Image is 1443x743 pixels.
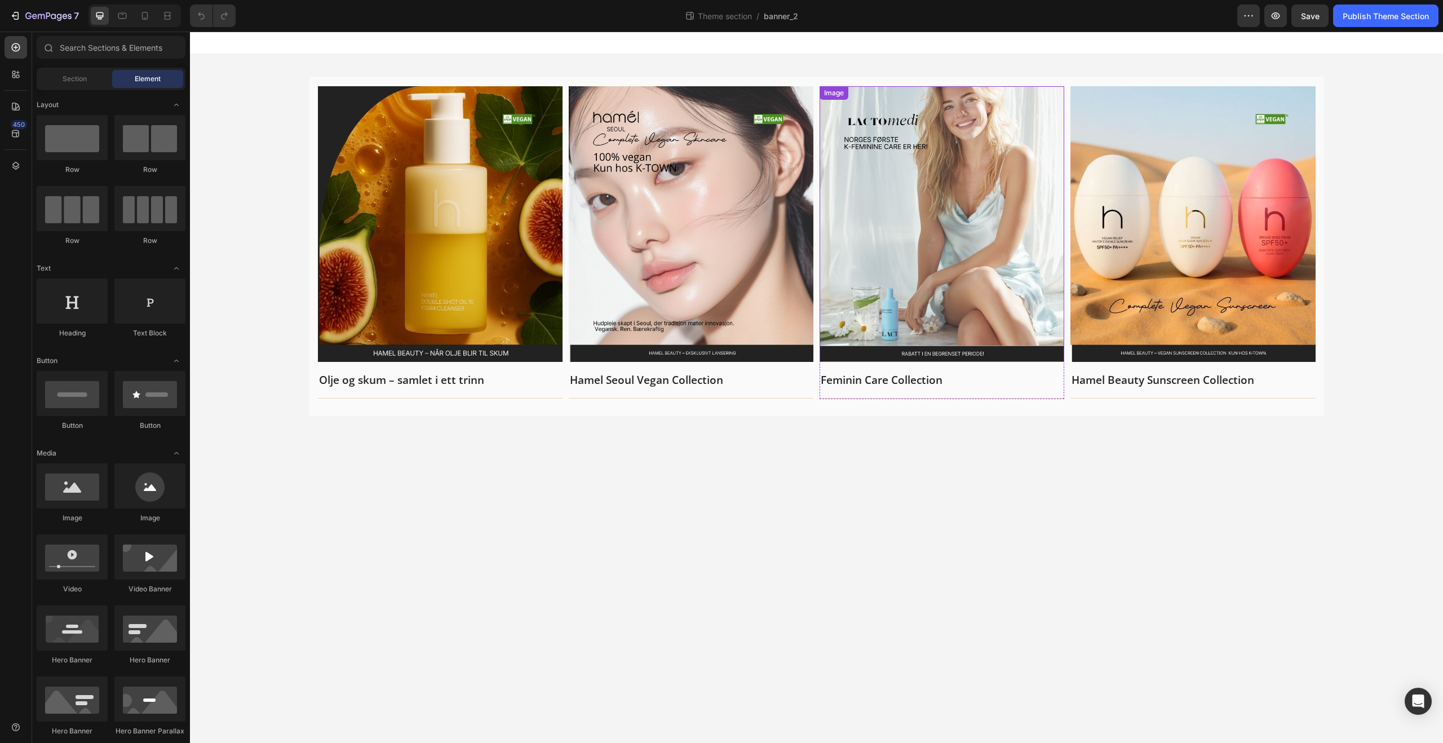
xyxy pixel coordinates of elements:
input: Search Sections & Elements [37,36,185,59]
div: Hero Banner [37,726,108,736]
a: Image Title [379,55,623,330]
button: Publish Theme Section [1333,5,1438,27]
div: Hero Banner [37,655,108,665]
button: 7 [5,5,84,27]
span: / [756,10,759,22]
div: Heading [37,328,108,338]
span: Toggle open [167,444,185,462]
a: Image Title [630,55,874,330]
div: Image [632,56,656,67]
span: Toggle open [167,259,185,277]
span: Button [37,356,57,366]
iframe: Design area [190,32,1443,743]
span: Toggle open [167,352,185,370]
div: Publish Theme Section [1343,10,1429,22]
span: Element [135,74,161,84]
div: Row [114,165,185,175]
span: Theme section [696,10,754,22]
span: Toggle open [167,96,185,114]
div: Hero Banner Parallax [114,726,185,736]
div: Row [114,236,185,246]
span: Save [1301,11,1320,21]
div: Row [37,165,108,175]
div: Hero Banner [114,655,185,665]
div: Button [37,421,108,431]
div: Video Banner [114,584,185,594]
span: banner_2 [764,10,798,22]
a: Image Title [880,55,1125,330]
img: Alt Image [630,55,874,330]
img: Alt Image [379,55,623,330]
img: Alt Image [880,55,1125,330]
p: Hamel Beauty Sunscreen Collection [882,340,1124,357]
div: Open Intercom Messenger [1405,688,1432,715]
div: Undo/Redo [190,5,236,27]
span: Text [37,263,51,273]
span: Layout [37,100,59,110]
div: Video [37,584,108,594]
div: Image [114,513,185,523]
div: 450 [11,120,27,129]
p: 7 [74,9,79,23]
span: Section [63,74,87,84]
p: Hamel Seoul Vegan Collection [380,340,622,357]
p: Feminin Care Collection [631,340,873,357]
div: Row [37,236,108,246]
div: Image [37,513,108,523]
div: Button [114,421,185,431]
span: Media [37,448,56,458]
button: Save [1291,5,1329,27]
div: Text Block [114,328,185,338]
